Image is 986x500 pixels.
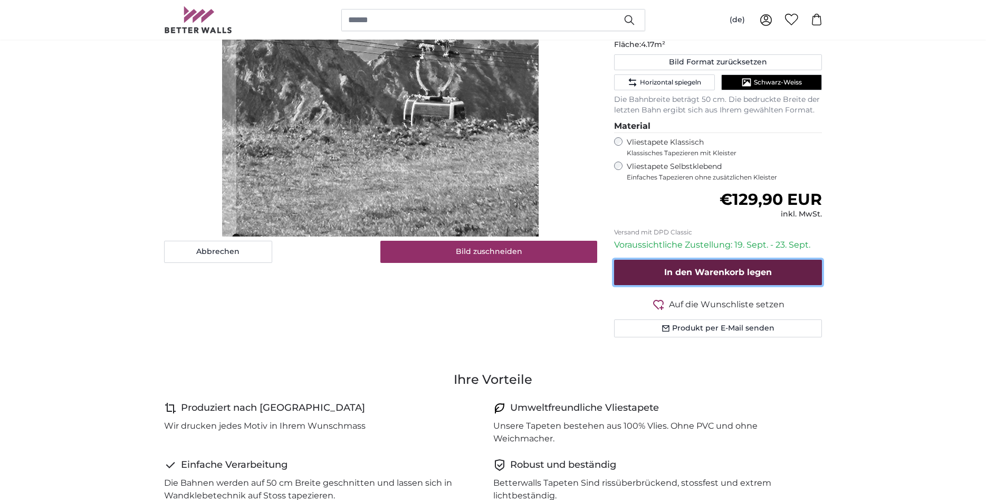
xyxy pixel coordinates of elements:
h4: Produziert nach [GEOGRAPHIC_DATA] [181,401,365,416]
button: (de) [721,11,753,30]
button: Produkt per E-Mail senden [614,319,822,337]
span: Einfaches Tapezieren ohne zusätzlichen Kleister [627,173,822,182]
h4: Einfache Verarbeitung [181,458,288,473]
p: Versand mit DPD Classic [614,228,822,237]
span: 4.17m² [641,40,665,49]
legend: Material [614,120,822,133]
span: Schwarz-Weiss [754,78,802,87]
button: Bild Format zurücksetzen [614,54,822,70]
button: Schwarz-Weiss [721,74,822,90]
h3: Ihre Vorteile [164,371,822,388]
p: Fläche: [614,40,822,50]
p: Unsere Tapeten bestehen aus 100% Vlies. Ohne PVC und ohne Weichmacher. [493,420,814,445]
div: inkl. MwSt. [720,209,822,220]
h4: Robust und beständig [510,458,616,473]
h4: Umweltfreundliche Vliestapete [510,401,659,416]
span: In den Warenkorb legen [664,267,772,277]
button: Horizontal spiegeln [614,74,715,90]
button: Abbrechen [164,241,272,263]
span: Klassisches Tapezieren mit Kleister [627,149,813,157]
p: Die Bahnbreite beträgt 50 cm. Die bedruckte Breite der letzten Bahn ergibt sich aus Ihrem gewählt... [614,95,822,116]
label: Vliestapete Klassisch [627,137,813,157]
button: Auf die Wunschliste setzen [614,298,822,311]
button: Bild zuschneiden [380,241,597,263]
label: Vliestapete Selbstklebend [627,162,822,182]
span: Horizontal spiegeln [640,78,701,87]
button: In den Warenkorb legen [614,260,822,285]
p: Voraussichtliche Zustellung: 19. Sept. - 23. Sept. [614,239,822,251]
img: Betterwalls [164,6,233,33]
p: Wir drucken jedes Motiv in Ihrem Wunschmass [164,420,366,432]
span: €129,90 EUR [720,190,822,209]
span: Auf die Wunschliste setzen [669,298,784,311]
